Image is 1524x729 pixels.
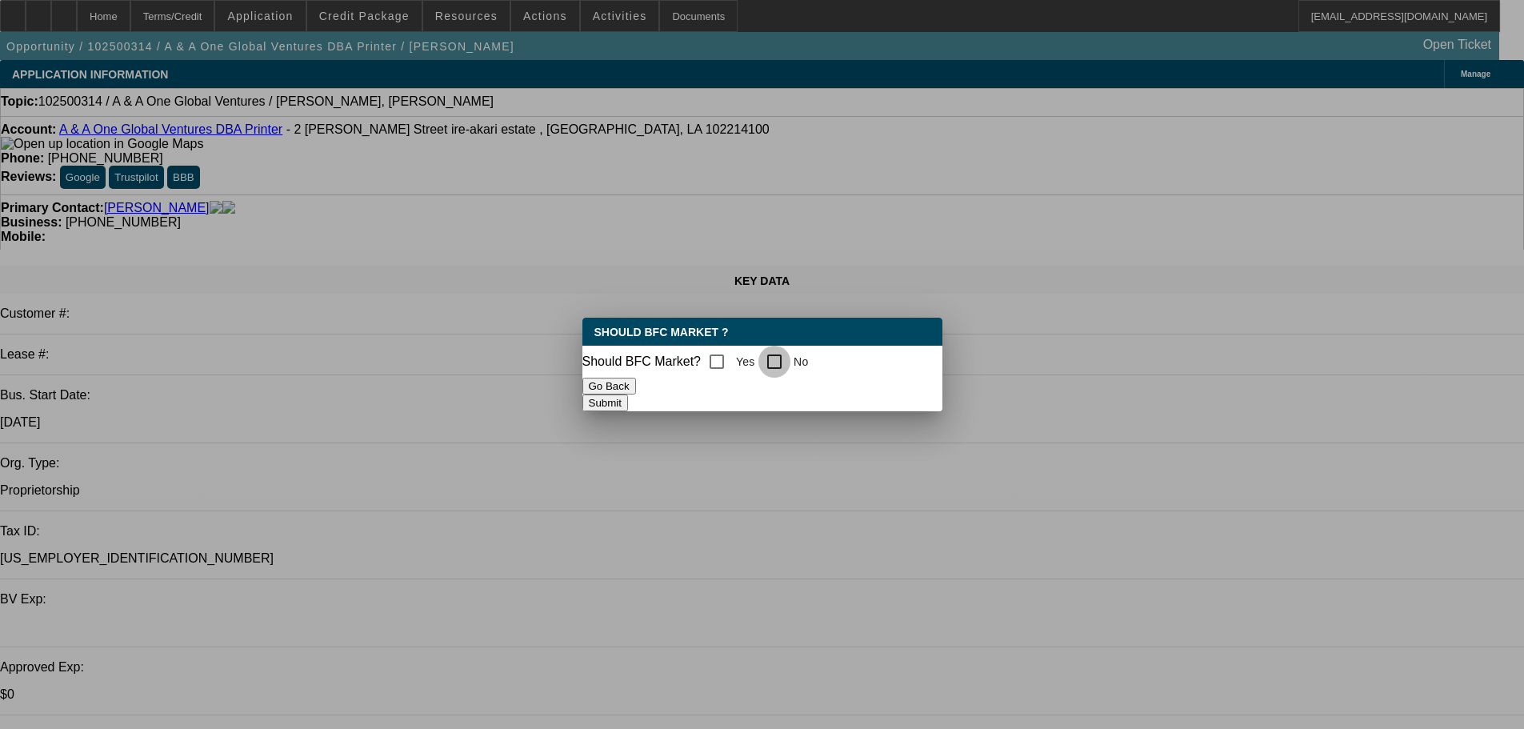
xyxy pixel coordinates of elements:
button: Go Back [582,378,636,395]
label: Yes [733,354,755,370]
button: Submit [582,395,628,411]
mat-label: Should BFC Market? [582,354,702,368]
label: No [790,354,808,370]
span: Should BFC Market ? [594,326,729,338]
